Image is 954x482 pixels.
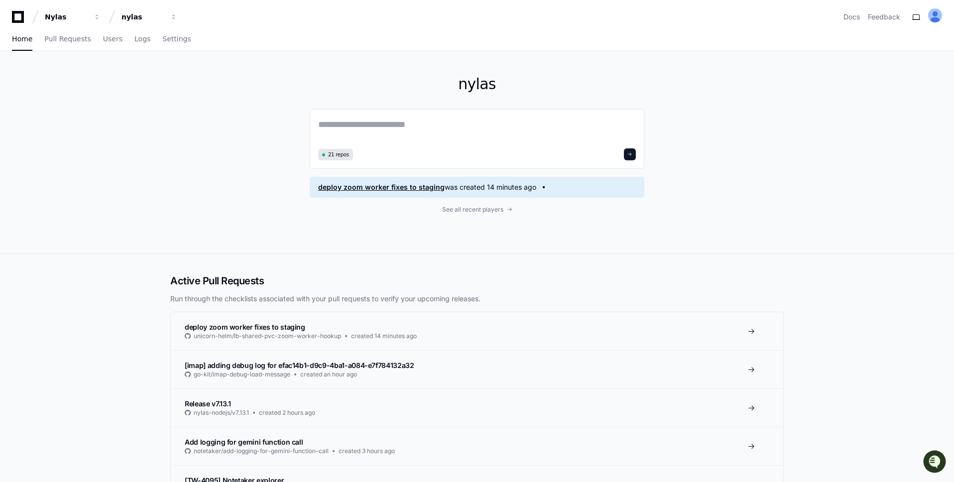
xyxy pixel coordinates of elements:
[70,104,120,112] a: Powered byPylon
[12,28,32,51] a: Home
[134,36,150,42] span: Logs
[169,77,181,89] button: Start new chat
[445,182,536,192] span: was created 14 minutes ago
[103,36,122,42] span: Users
[300,370,357,378] span: created an hour ago
[44,28,91,51] a: Pull Requests
[170,294,784,304] p: Run through the checklists associated with your pull requests to verify your upcoming releases.
[171,312,783,350] a: deploy zoom worker fixes to stagingunicorn-helm/lb-shared-pvc-zoom-worker-hookupcreated 14 minute...
[922,449,949,476] iframe: Open customer support
[10,10,30,30] img: PlayerZero
[134,28,150,51] a: Logs
[171,350,783,388] a: [imap] adding debug log for efac14b1-d9c9-4ba1-a084-e7f784132a32go-kit/imap-debug-load-messagecre...
[162,28,191,51] a: Settings
[44,36,91,42] span: Pull Requests
[103,28,122,51] a: Users
[868,12,900,22] button: Feedback
[194,409,249,417] span: nylas-nodejs/v7.13.1
[194,447,329,455] span: notetaker/add-logging-for-gemini-function-call
[318,182,445,192] span: deploy zoom worker fixes to staging
[351,332,417,340] span: created 14 minutes ago
[928,8,942,22] img: ALV-UjWL8w-69zbtX2e0B1goROENjmkHYhvAsGcaIe1Wp473wHSFsm39WdWvTJHgTw9YuAuls6k_bSKGyGK9k1-mw2a0fYd10...
[45,12,88,22] div: Nylas
[170,274,784,288] h2: Active Pull Requests
[10,74,28,92] img: 1756235613930-3d25f9e4-fa56-45dd-b3ad-e072dfbd1548
[185,323,305,331] span: deploy zoom worker fixes to staging
[328,151,349,158] span: 21 repos
[171,388,783,427] a: Release v7.13.1nylas-nodejs/v7.13.1created 2 hours ago
[34,84,126,92] div: We're available if you need us!
[118,8,181,26] button: nylas
[259,409,315,417] span: created 2 hours ago
[185,361,414,369] span: [imap] adding debug log for efac14b1-d9c9-4ba1-a084-e7f784132a32
[41,8,105,26] button: Nylas
[194,332,341,340] span: unicorn-helm/lb-shared-pvc-zoom-worker-hookup
[310,206,644,214] a: See all recent players
[318,182,636,192] a: deploy zoom worker fixes to stagingwas created 14 minutes ago
[843,12,860,22] a: Docs
[162,36,191,42] span: Settings
[339,447,395,455] span: created 3 hours ago
[10,40,181,56] div: Welcome
[185,399,231,408] span: Release v7.13.1
[194,370,290,378] span: go-kit/imap-debug-load-message
[442,206,503,214] span: See all recent players
[99,105,120,112] span: Pylon
[185,438,303,446] span: Add logging for gemini function call
[121,12,164,22] div: nylas
[310,75,644,93] h1: nylas
[34,74,163,84] div: Start new chat
[171,427,783,465] a: Add logging for gemini function callnotetaker/add-logging-for-gemini-function-callcreated 3 hours...
[12,36,32,42] span: Home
